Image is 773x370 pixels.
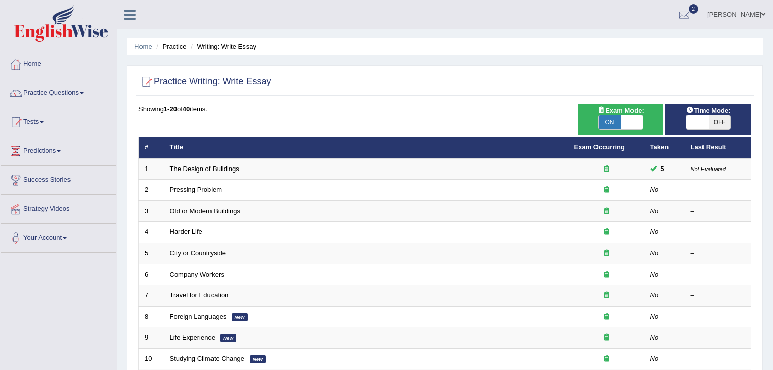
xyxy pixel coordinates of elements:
[139,180,164,201] td: 2
[139,243,164,264] td: 5
[574,291,639,300] div: Exam occurring question
[1,224,116,249] a: Your Account
[139,327,164,349] td: 9
[691,207,746,216] div: –
[139,137,164,158] th: #
[170,313,227,320] a: Foreign Languages
[593,105,648,116] span: Exam Mode:
[691,185,746,195] div: –
[689,4,699,14] span: 2
[188,42,256,51] li: Writing: Write Essay
[650,313,659,320] em: No
[154,42,186,51] li: Practice
[170,333,216,341] a: Life Experience
[1,195,116,220] a: Strategy Videos
[139,264,164,285] td: 6
[139,200,164,222] td: 3
[250,355,266,363] em: New
[691,312,746,322] div: –
[164,137,569,158] th: Title
[574,185,639,195] div: Exam occurring question
[691,291,746,300] div: –
[650,207,659,215] em: No
[599,115,621,129] span: ON
[685,137,751,158] th: Last Result
[220,334,236,342] em: New
[650,271,659,278] em: No
[574,312,639,322] div: Exam occurring question
[691,270,746,280] div: –
[164,105,177,113] b: 1-20
[650,333,659,341] em: No
[170,207,240,215] a: Old or Modern Buildings
[691,333,746,343] div: –
[650,249,659,257] em: No
[650,186,659,193] em: No
[183,105,190,113] b: 40
[574,227,639,237] div: Exam occurring question
[170,291,229,299] a: Travel for Education
[645,137,685,158] th: Taken
[139,306,164,327] td: 8
[650,291,659,299] em: No
[691,249,746,258] div: –
[691,354,746,364] div: –
[574,270,639,280] div: Exam occurring question
[1,108,116,133] a: Tests
[1,166,116,191] a: Success Stories
[1,79,116,105] a: Practice Questions
[138,104,751,114] div: Showing of items.
[170,228,202,236] a: Harder Life
[1,137,116,162] a: Predictions
[650,355,659,362] em: No
[170,249,226,257] a: City or Countryside
[134,43,152,50] a: Home
[139,348,164,369] td: 10
[574,164,639,174] div: Exam occurring question
[578,104,663,135] div: Show exams occurring in exams
[691,227,746,237] div: –
[657,163,669,174] span: You can still take this question
[170,165,239,173] a: The Design of Buildings
[232,313,248,321] em: New
[574,143,625,151] a: Exam Occurring
[574,207,639,216] div: Exam occurring question
[170,355,244,362] a: Studying Climate Change
[1,50,116,76] a: Home
[138,74,271,89] h2: Practice Writing: Write Essay
[139,158,164,180] td: 1
[650,228,659,236] em: No
[691,166,726,172] small: Not Evaluated
[139,222,164,243] td: 4
[682,105,735,116] span: Time Mode:
[709,115,731,129] span: OFF
[170,271,224,278] a: Company Workers
[139,285,164,307] td: 7
[574,354,639,364] div: Exam occurring question
[170,186,222,193] a: Pressing Problem
[574,249,639,258] div: Exam occurring question
[574,333,639,343] div: Exam occurring question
